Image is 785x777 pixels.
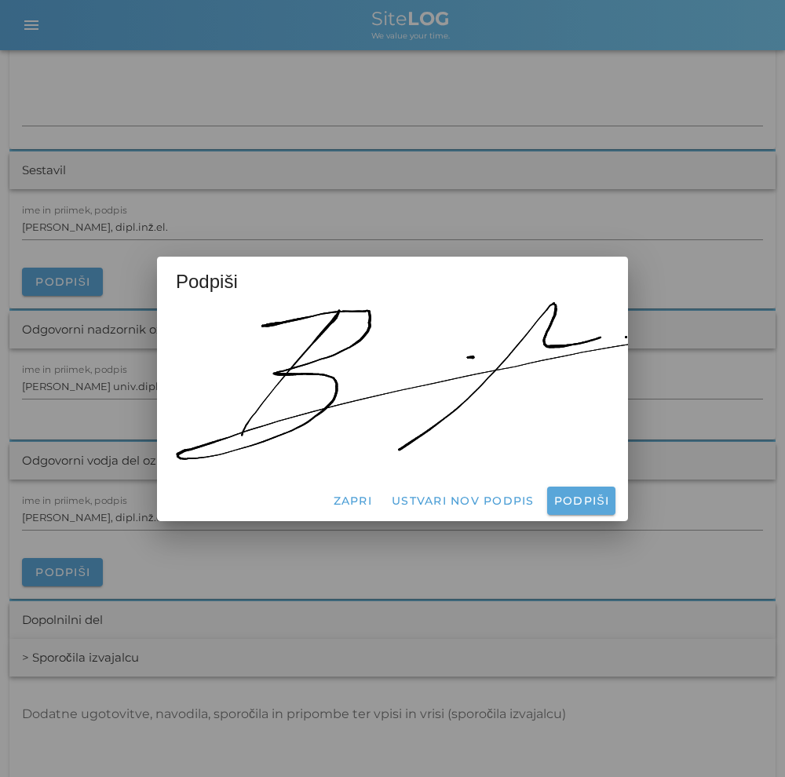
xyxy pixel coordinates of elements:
button: Ustvari nov podpis [385,487,541,515]
span: Podpiši [553,494,609,508]
button: Podpiši [547,487,615,515]
span: Podpiši [176,269,238,294]
img: p9EBfWoxdtRskXRk9Zy83VRMwARMwARMwARMwgeYQ+H+QNKXMNUynWQAAAABJRU5ErkJggg== [176,302,672,460]
iframe: Chat Widget [706,702,785,777]
div: Pripomoček za klepet [706,702,785,777]
span: Zapri [332,494,372,508]
button: Zapri [326,487,378,515]
span: Ustvari nov podpis [391,494,535,508]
